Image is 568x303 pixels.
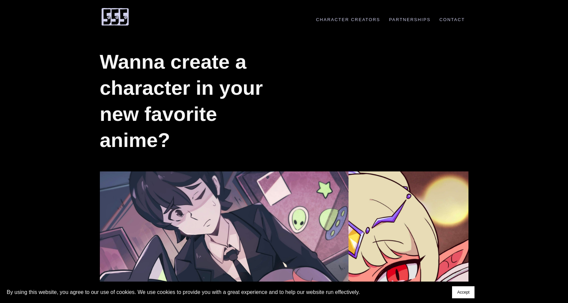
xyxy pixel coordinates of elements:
[313,17,384,22] a: Character Creators
[386,17,434,22] a: Partnerships
[457,290,469,295] span: Accept
[100,7,130,26] img: 555 Comic
[100,8,130,23] a: 555 Comic
[7,288,360,297] p: By using this website, you agree to our use of cookies. We use cookies to provide you with a grea...
[436,17,468,22] a: Contact
[100,49,278,153] h1: Wanna create a character in your new favorite anime?
[452,286,475,298] button: Accept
